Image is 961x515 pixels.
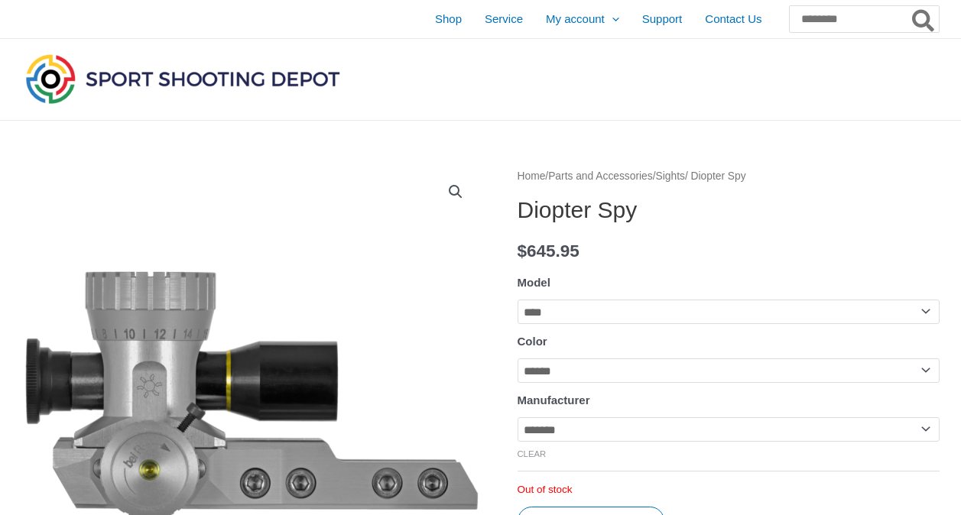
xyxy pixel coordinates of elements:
label: Color [518,335,547,348]
img: Sport Shooting Depot [22,50,343,107]
a: Sights [656,170,685,182]
a: Clear options [518,449,547,458]
a: Parts and Accessories [548,170,653,182]
bdi: 645.95 [518,241,580,261]
a: Home [518,170,546,182]
label: Manufacturer [518,394,590,406]
span: $ [518,241,528,261]
label: Model [518,276,550,289]
button: Search [909,6,939,32]
p: Out of stock [518,483,940,497]
h1: Diopter Spy [518,196,940,224]
a: View full-screen image gallery [442,178,469,206]
nav: Breadcrumb [518,167,940,186]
